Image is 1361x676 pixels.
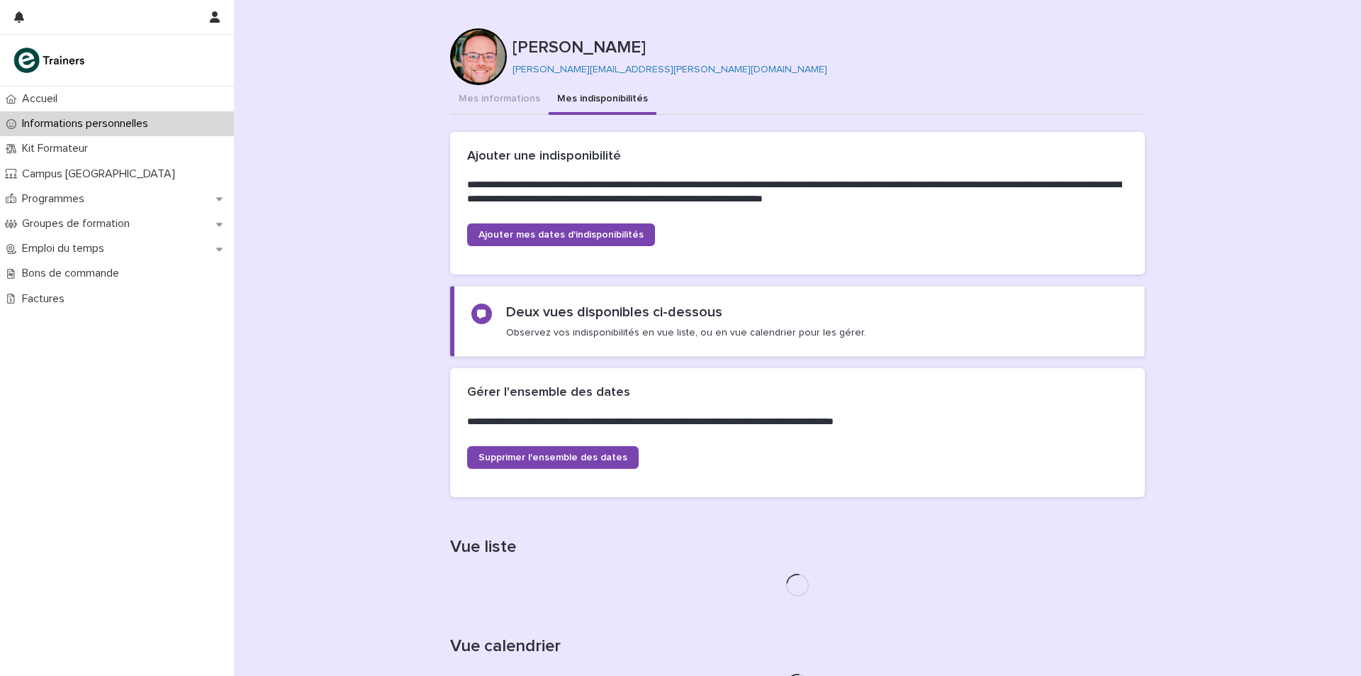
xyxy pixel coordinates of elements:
p: Groupes de formation [16,217,141,231]
span: Supprimer l'ensemble des dates [478,453,627,462]
p: Factures [16,292,76,306]
p: Accueil [16,92,69,106]
p: Campus [GEOGRAPHIC_DATA] [16,167,186,181]
p: Emploi du temps [16,242,116,255]
p: [PERSON_NAME] [513,38,1139,58]
p: Bons de commande [16,267,130,280]
p: Programmes [16,192,96,206]
p: Kit Formateur [16,142,99,155]
a: Ajouter mes dates d'indisponibilités [467,223,655,246]
button: Mes indisponibilités [549,85,656,115]
h1: Vue liste [450,537,1145,558]
h2: Deux vues disponibles ci-dessous [506,304,722,321]
p: Informations personnelles [16,117,159,131]
p: Observez vos indisponibilités en vue liste, ou en vue calendrier pour les gérer. [506,326,866,339]
a: Supprimer l'ensemble des dates [467,446,639,469]
span: Ajouter mes dates d'indisponibilités [478,230,644,240]
button: Mes informations [450,85,549,115]
a: [PERSON_NAME][EMAIL_ADDRESS][PERSON_NAME][DOMAIN_NAME] [513,65,827,74]
h2: Gérer l'ensemble des dates [467,385,630,401]
h1: Vue calendrier [450,636,1145,657]
h2: Ajouter une indisponibilité [467,149,621,165]
img: K0CqGN7SDeD6s4JG8KQk [11,46,89,74]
